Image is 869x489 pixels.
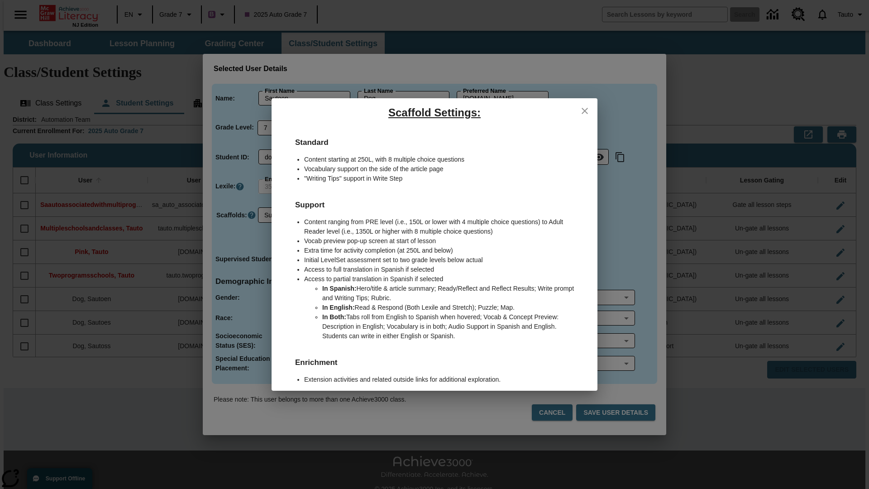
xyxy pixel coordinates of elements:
[286,347,583,369] h6: Enrichment
[286,127,583,149] h6: Standard
[322,304,355,311] b: In English:
[304,217,583,236] li: Content ranging from PRE level (i.e., 150L or lower with 4 multiple choice questions) to Adult Re...
[322,313,346,321] b: In Both:
[304,246,583,255] li: Extra time for activity completion (at 250L and below)
[322,312,583,341] li: Tabs roll from English to Spanish when hovered; Vocab & Concept Preview: Description in English; ...
[322,285,356,292] b: In Spanish:
[304,265,583,274] li: Access to full translation in Spanish if selected
[576,102,594,120] button: close
[304,274,583,284] li: Access to partial translation in Spanish if selected
[304,255,583,265] li: Initial LevelSet assessment set to two grade levels below actual
[322,303,583,312] li: Read & Respond (Both Lexile and Stretch); Puzzle; Map.
[286,190,583,211] h6: Support
[322,284,583,303] li: Hero/title & article summary; Ready/Reflect and Reflect Results; Write prompt and Writing Tips; R...
[304,236,583,246] li: Vocab preview pop-up screen at start of lesson
[304,174,583,183] li: "Writing Tips" support in Write Step
[304,164,583,174] li: Vocabulary support on the side of the article page
[304,375,583,384] li: Extension activities and related outside links for additional exploration.
[304,155,583,164] li: Content starting at 250L, with 8 multiple choice questions
[272,98,597,127] h5: Scaffold Settings:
